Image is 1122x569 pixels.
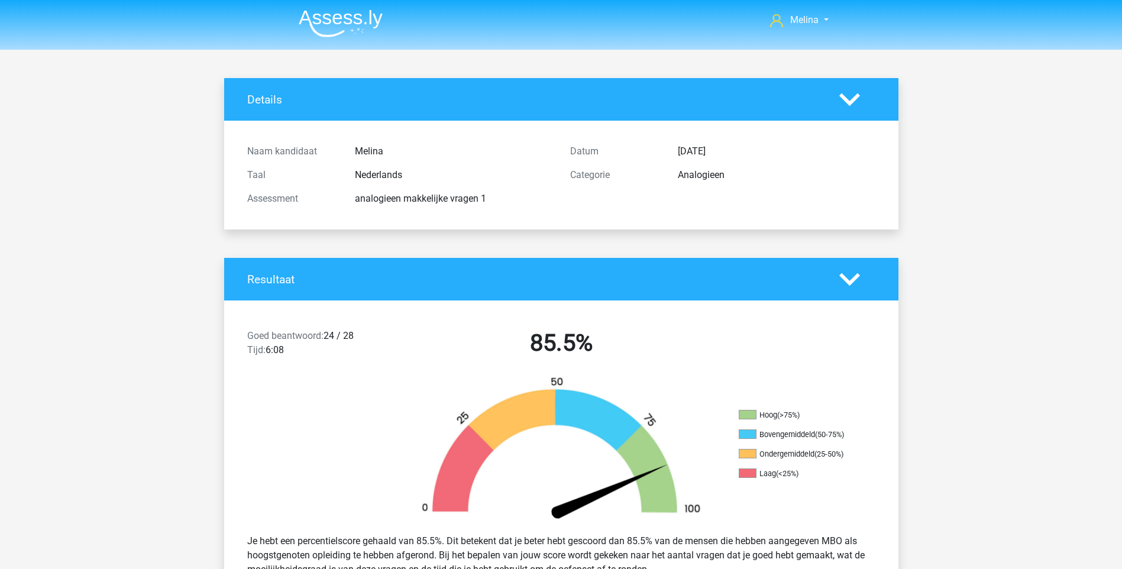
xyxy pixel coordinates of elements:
[669,168,884,182] div: Analogieen
[247,344,266,355] span: Tijd:
[346,192,561,206] div: analogieen makkelijke vragen 1
[814,450,843,458] div: (25-50%)
[790,14,819,25] span: Melina
[739,410,857,421] li: Hoog
[238,329,400,362] div: 24 / 28 6:08
[561,144,669,159] div: Datum
[346,144,561,159] div: Melina
[776,469,798,478] div: (<25%)
[815,430,844,439] div: (50-75%)
[739,449,857,460] li: Ondergemiddeld
[299,9,383,37] img: Assessly
[247,273,822,286] h4: Resultaat
[409,329,714,357] h2: 85.5%
[402,376,721,525] img: 86.bedef3011a2e.png
[669,144,884,159] div: [DATE]
[247,93,822,106] h4: Details
[765,13,833,27] a: Melina
[247,330,324,341] span: Goed beantwoord:
[739,468,857,479] li: Laag
[238,168,346,182] div: Taal
[346,168,561,182] div: Nederlands
[238,144,346,159] div: Naam kandidaat
[238,192,346,206] div: Assessment
[561,168,669,182] div: Categorie
[777,410,800,419] div: (>75%)
[739,429,857,440] li: Bovengemiddeld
